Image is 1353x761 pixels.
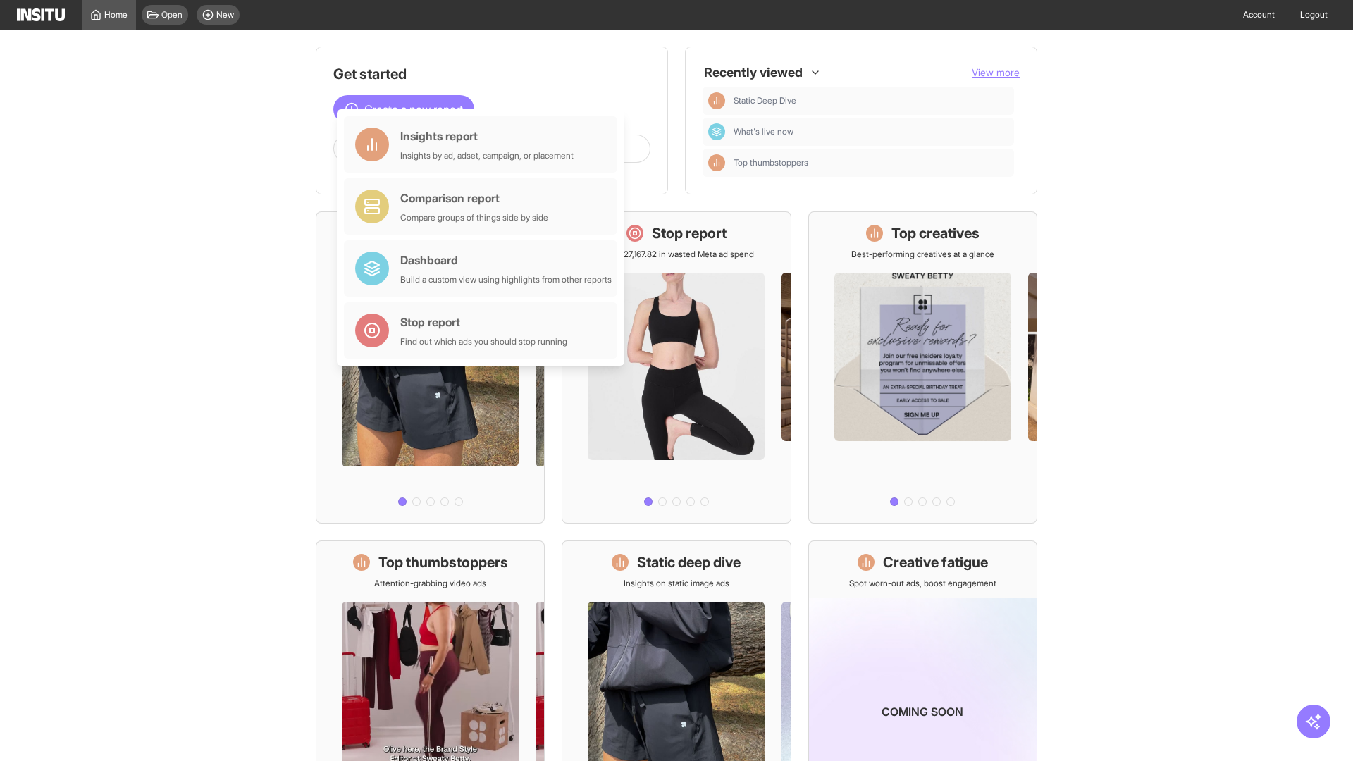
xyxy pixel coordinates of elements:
h1: Stop report [652,223,727,243]
div: Dashboard [708,123,725,140]
div: Insights report [400,128,574,144]
div: Find out which ads you should stop running [400,336,567,347]
div: Dashboard [400,252,612,268]
span: Home [104,9,128,20]
a: Stop reportSave £27,167.82 in wasted Meta ad spend [562,211,791,524]
img: Logo [17,8,65,21]
div: Build a custom view using highlights from other reports [400,274,612,285]
span: What's live now [734,126,793,137]
div: Insights [708,154,725,171]
button: Create a new report [333,95,474,123]
span: Static Deep Dive [734,95,1008,106]
h1: Static deep dive [637,552,741,572]
h1: Top creatives [891,223,980,243]
p: Insights on static image ads [624,578,729,589]
span: What's live now [734,126,1008,137]
a: Top creativesBest-performing creatives at a glance [808,211,1037,524]
div: Insights [708,92,725,109]
span: New [216,9,234,20]
span: Top thumbstoppers [734,157,1008,168]
div: Compare groups of things side by side [400,212,548,223]
span: Open [161,9,183,20]
button: View more [972,66,1020,80]
h1: Get started [333,64,650,84]
div: Stop report [400,314,567,330]
div: Insights by ad, adset, campaign, or placement [400,150,574,161]
a: What's live nowSee all active ads instantly [316,211,545,524]
p: Best-performing creatives at a glance [851,249,994,260]
div: Comparison report [400,190,548,206]
span: Top thumbstoppers [734,157,808,168]
h1: Top thumbstoppers [378,552,508,572]
span: View more [972,66,1020,78]
span: Create a new report [364,101,463,118]
p: Save £27,167.82 in wasted Meta ad spend [598,249,754,260]
span: Static Deep Dive [734,95,796,106]
p: Attention-grabbing video ads [374,578,486,589]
